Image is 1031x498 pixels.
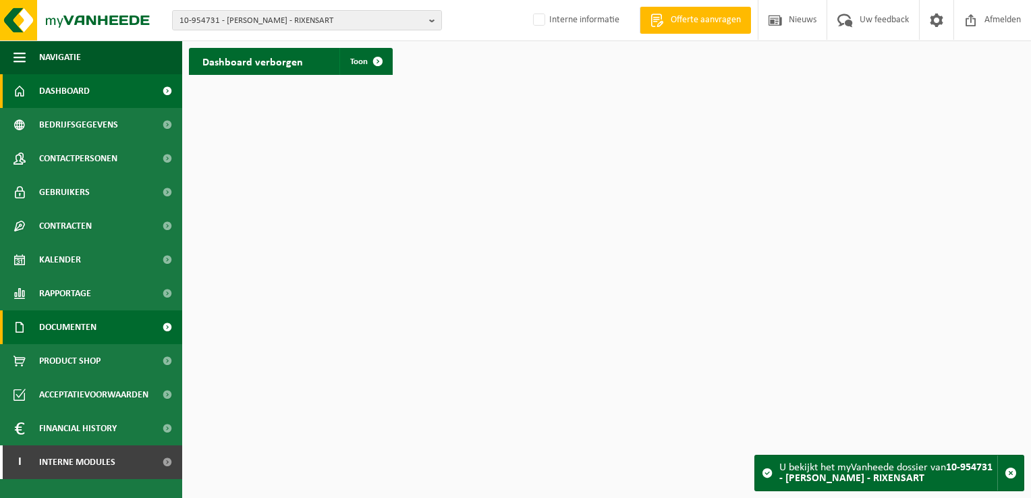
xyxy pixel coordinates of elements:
span: Interne modules [39,445,115,479]
div: U bekijkt het myVanheede dossier van [779,455,997,491]
span: Contracten [39,209,92,243]
label: Interne informatie [530,10,619,30]
a: Toon [339,48,391,75]
span: Acceptatievoorwaarden [39,378,148,412]
span: Toon [350,57,368,66]
span: Gebruikers [39,175,90,209]
span: Kalender [39,243,81,277]
span: Contactpersonen [39,142,117,175]
span: Bedrijfsgegevens [39,108,118,142]
span: Documenten [39,310,96,344]
span: Financial History [39,412,117,445]
span: Offerte aanvragen [667,13,744,27]
a: Offerte aanvragen [640,7,751,34]
span: 10-954731 - [PERSON_NAME] - RIXENSART [179,11,424,31]
span: Navigatie [39,40,81,74]
strong: 10-954731 - [PERSON_NAME] - RIXENSART [779,462,993,484]
h2: Dashboard verborgen [189,48,316,74]
span: Product Shop [39,344,101,378]
button: 10-954731 - [PERSON_NAME] - RIXENSART [172,10,442,30]
span: Rapportage [39,277,91,310]
span: I [13,445,26,479]
span: Dashboard [39,74,90,108]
